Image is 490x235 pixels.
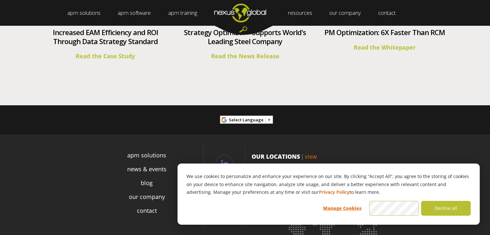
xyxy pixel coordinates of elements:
p: We use cookies to personalize and enhance your experience on our site. By clicking “Accept All”, ... [187,173,471,196]
a: Read the News Release [211,52,279,60]
a: Read the Case Study [76,52,135,60]
a: Read the Whitepaper [354,43,416,51]
a: contact [137,206,157,215]
button: Manage Cookies [317,201,367,216]
p: OUR LOCATIONS [252,152,393,161]
a: apm solutions [127,151,166,160]
button: Accept all [369,201,419,216]
span: ▼ [267,117,271,123]
span: | [301,153,304,160]
a: our company [129,193,165,201]
div: Cookie banner [178,164,480,225]
a: PM Optimization: 6X Faster Than RCM [324,27,445,37]
div: Navigation Menu [91,148,203,230]
a: news & events [127,165,167,174]
span: Select Language [229,117,264,123]
a: Privacy Policy [319,188,350,196]
a: Increased EAM Efficiency and ROI Through Data Strategy Standard [53,27,158,46]
button: Decline all [421,201,471,216]
a: Strategy Optimizer™ Supports World's Leading Steel Company [184,27,306,46]
a: view [305,153,317,160]
a: Select Language​ [229,115,271,125]
a: blog [141,179,153,187]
